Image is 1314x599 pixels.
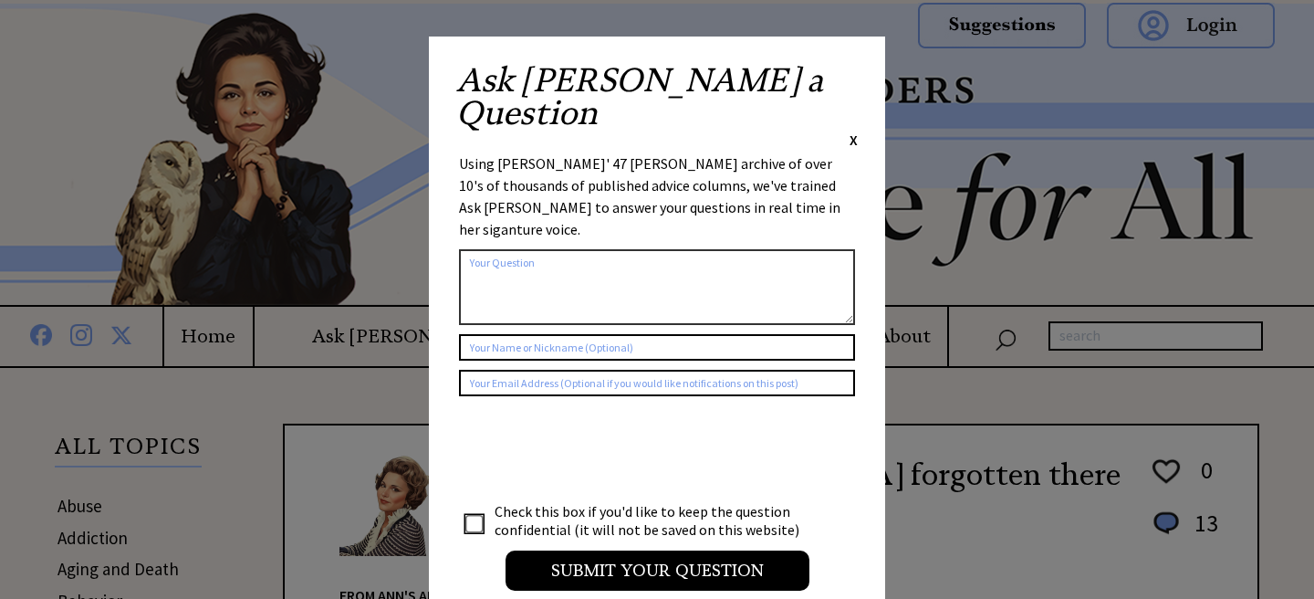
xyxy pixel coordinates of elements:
h2: Ask [PERSON_NAME] a Question [456,64,858,130]
td: Check this box if you'd like to keep the question confidential (it will not be saved on this webs... [494,501,817,540]
div: Using [PERSON_NAME]' 47 [PERSON_NAME] archive of over 10's of thousands of published advice colum... [459,152,855,240]
input: Your Name or Nickname (Optional) [459,334,855,361]
input: Your Email Address (Optional if you would like notifications on this post) [459,370,855,396]
iframe: reCAPTCHA [459,415,736,486]
input: Submit your Question [506,551,809,591]
span: X [850,131,858,149]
